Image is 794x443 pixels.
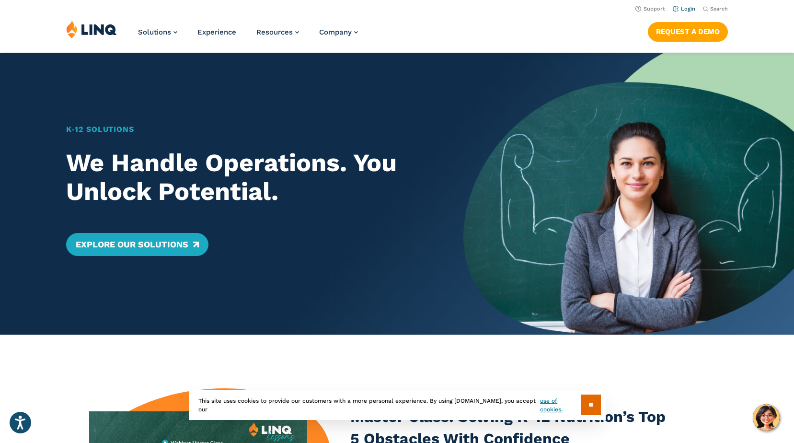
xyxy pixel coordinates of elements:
a: Explore Our Solutions [66,233,208,256]
button: Hello, have a question? Let’s chat. [753,404,780,431]
button: Open Search Bar [703,5,728,12]
img: LINQ | K‑12 Software [66,20,117,38]
a: Resources [256,28,299,36]
a: Login [673,6,695,12]
a: Request a Demo [648,22,728,41]
h2: We Handle Operations. You Unlock Potential. [66,149,431,206]
a: Company [319,28,358,36]
h1: K‑12 Solutions [66,124,431,135]
div: This site uses cookies to provide our customers with a more personal experience. By using [DOMAIN... [189,390,606,420]
a: Solutions [138,28,177,36]
nav: Button Navigation [648,20,728,41]
a: Support [635,6,665,12]
nav: Primary Navigation [138,20,358,52]
img: Home Banner [463,53,794,335]
a: Experience [197,28,236,36]
span: Search [710,6,728,12]
span: Solutions [138,28,171,36]
a: use of cookies. [540,396,581,414]
span: Resources [256,28,293,36]
span: Company [319,28,352,36]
